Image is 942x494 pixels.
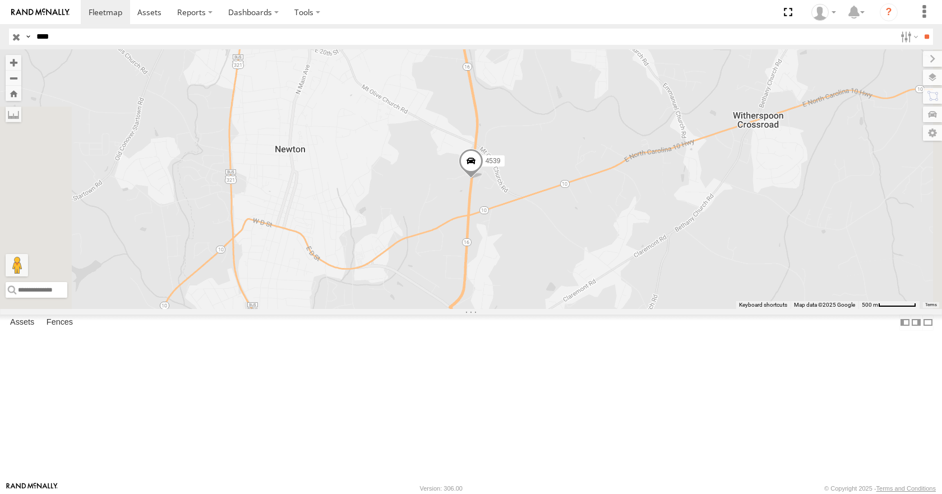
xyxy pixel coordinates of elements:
[899,315,911,331] label: Dock Summary Table to the Left
[6,86,21,101] button: Zoom Home
[794,302,855,308] span: Map data ©2025 Google
[858,301,920,309] button: Map Scale: 500 m per 64 pixels
[922,315,934,331] label: Hide Summary Table
[420,485,463,492] div: Version: 306.00
[6,254,28,276] button: Drag Pegman onto the map to open Street View
[4,315,40,331] label: Assets
[896,29,920,45] label: Search Filter Options
[6,55,21,70] button: Zoom in
[824,485,936,492] div: © Copyright 2025 -
[24,29,33,45] label: Search Query
[41,315,78,331] label: Fences
[923,125,942,141] label: Map Settings
[11,8,70,16] img: rand-logo.svg
[880,3,898,21] i: ?
[739,301,787,309] button: Keyboard shortcuts
[486,158,501,165] span: 4539
[876,485,936,492] a: Terms and Conditions
[6,107,21,122] label: Measure
[6,70,21,86] button: Zoom out
[862,302,878,308] span: 500 m
[6,483,58,494] a: Visit our Website
[925,302,937,307] a: Terms (opens in new tab)
[807,4,840,21] div: Todd Sigmon
[911,315,922,331] label: Dock Summary Table to the Right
